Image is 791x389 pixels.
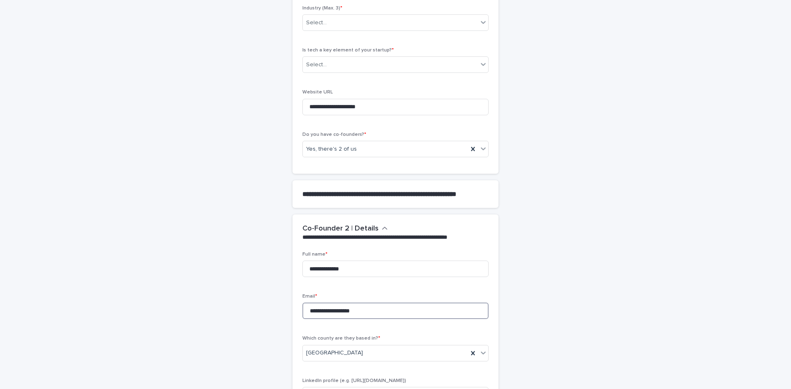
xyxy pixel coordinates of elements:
[302,6,342,11] span: Industry (Max. 3)
[302,48,394,53] span: Is tech a key element of your startup?
[306,61,327,69] div: Select...
[302,378,406,383] span: LinkedIn profile (e.g. [URL][DOMAIN_NAME])
[306,349,363,357] span: [GEOGRAPHIC_DATA]
[302,252,328,257] span: Full name
[302,336,380,341] span: Which county are they based in?
[306,145,357,154] span: Yes, there's 2 of us
[302,90,333,95] span: Website URL
[302,224,388,233] button: Co-Founder 2 | Details
[302,132,366,137] span: Do you have co-founders?
[302,224,379,233] h2: Co-Founder 2 | Details
[306,19,327,27] div: Select...
[302,294,317,299] span: Email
